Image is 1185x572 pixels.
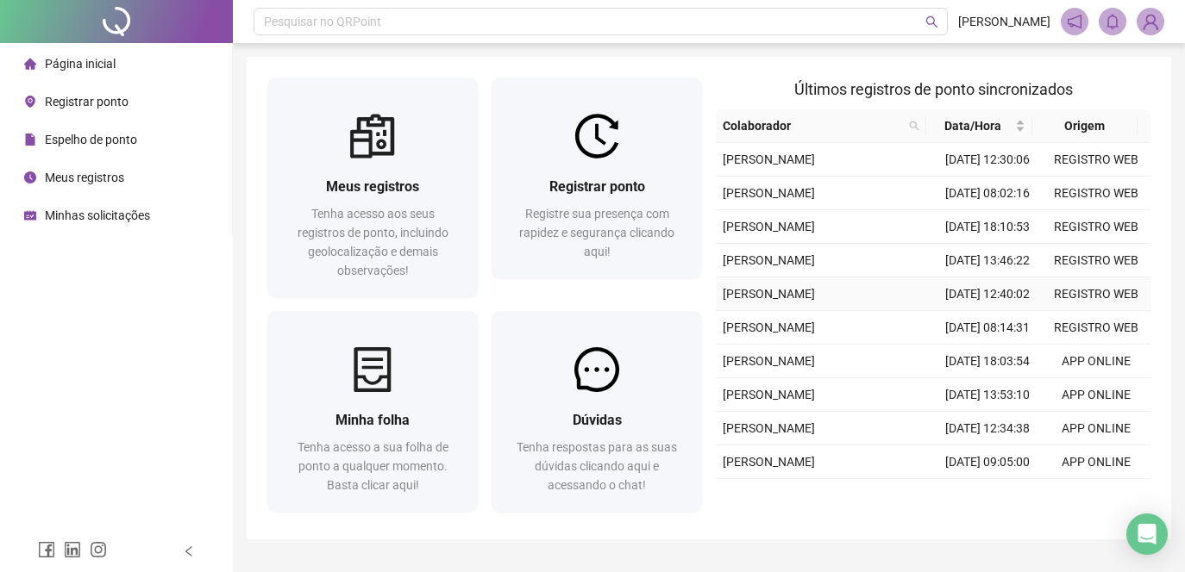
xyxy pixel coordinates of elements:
span: schedule [24,209,36,221]
span: [PERSON_NAME] [723,253,815,267]
td: APP ONLINE [1042,479,1151,513]
a: DúvidasTenha respostas para as suas dúvidas clicando aqui e acessando o chat! [492,311,702,512]
td: REGISTRO WEB [1042,210,1151,244]
a: Minha folhaTenha acesso a sua folha de ponto a qualquer momento. Basta clicar aqui! [267,311,478,512]
span: [PERSON_NAME] [723,220,815,233]
span: Espelho de ponto [45,133,137,146]
td: APP ONLINE [1042,378,1151,412]
span: facebook [38,541,55,558]
span: Registre sua presença com rapidez e segurança clicando aqui! [519,207,674,258]
span: Tenha acesso aos seus registros de ponto, incluindo geolocalização e demais observações! [298,207,448,277]
span: Minha folha [335,412,410,428]
span: Meus registros [45,171,124,184]
td: APP ONLINE [1042,445,1151,479]
td: [DATE] 13:50:28 [933,479,1042,513]
span: Tenha acesso a sua folha de ponto a qualquer momento. Basta clicar aqui! [298,440,448,492]
span: [PERSON_NAME] [723,152,815,166]
td: [DATE] 13:53:10 [933,378,1042,412]
td: APP ONLINE [1042,412,1151,445]
td: [DATE] 12:40:02 [933,277,1042,311]
td: [DATE] 18:10:53 [933,210,1042,244]
td: [DATE] 08:14:31 [933,311,1042,345]
span: Minhas solicitações [45,208,150,222]
span: linkedin [64,541,81,558]
a: Meus registrosTenha acesso aos seus registros de ponto, incluindo geolocalização e demais observa... [267,78,478,297]
td: [DATE] 18:03:54 [933,345,1042,378]
span: Registrar ponto [549,178,645,195]
span: clock-circle [24,171,36,183]
span: Colaborador [723,116,902,135]
span: Registrar ponto [45,95,129,109]
a: Registrar pontoRegistre sua presença com rapidez e segurança clicando aqui! [492,78,702,278]
span: bell [1105,14,1120,29]
th: Origem [1032,109,1138,143]
span: [PERSON_NAME] [723,455,815,469]
td: REGISTRO WEB [1042,143,1151,177]
td: REGISTRO WEB [1042,277,1151,311]
span: [PERSON_NAME] [723,287,815,301]
img: 76499 [1138,9,1163,34]
span: Tenha respostas para as suas dúvidas clicando aqui e acessando o chat! [517,440,677,492]
span: file [24,134,36,146]
td: REGISTRO WEB [1042,177,1151,210]
span: [PERSON_NAME] [723,186,815,200]
span: search [925,16,938,28]
span: [PERSON_NAME] [723,320,815,334]
td: REGISTRO WEB [1042,244,1151,277]
td: [DATE] 13:46:22 [933,244,1042,277]
span: [PERSON_NAME] [723,421,815,435]
span: left [183,545,195,557]
span: Página inicial [45,57,116,71]
span: environment [24,96,36,108]
span: notification [1067,14,1082,29]
div: Open Intercom Messenger [1126,513,1168,555]
td: [DATE] 09:05:00 [933,445,1042,479]
span: Data/Hora [933,116,1011,135]
td: [DATE] 08:02:16 [933,177,1042,210]
th: Data/Hora [926,109,1031,143]
span: search [909,121,919,131]
td: REGISTRO WEB [1042,311,1151,345]
span: Meus registros [326,178,419,195]
span: search [906,113,923,139]
span: Últimos registros de ponto sincronizados [794,80,1073,98]
span: instagram [90,541,107,558]
span: home [24,58,36,70]
td: [DATE] 12:34:38 [933,412,1042,445]
span: [PERSON_NAME] [723,354,815,368]
td: [DATE] 12:30:06 [933,143,1042,177]
span: [PERSON_NAME] [723,388,815,401]
span: [PERSON_NAME] [958,12,1050,31]
span: Dúvidas [573,412,622,428]
td: APP ONLINE [1042,345,1151,378]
